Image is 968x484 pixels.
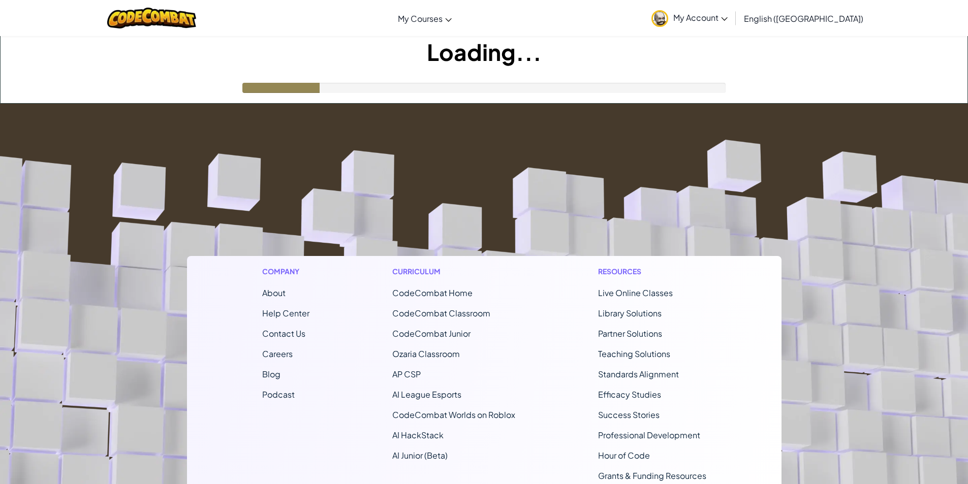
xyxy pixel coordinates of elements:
[598,369,679,379] a: Standards Alignment
[598,389,661,400] a: Efficacy Studies
[262,287,286,298] a: About
[392,430,444,440] a: AI HackStack
[598,409,660,420] a: Success Stories
[598,266,706,277] h1: Resources
[646,2,733,34] a: My Account
[1,36,967,68] h1: Loading...
[107,8,196,28] img: CodeCombat logo
[262,266,309,277] h1: Company
[262,348,293,359] a: Careers
[392,328,471,339] a: CodeCombat Junior
[598,328,662,339] a: Partner Solutions
[598,470,706,481] a: Grants & Funding Resources
[598,430,700,440] a: Professional Development
[739,5,868,32] a: English ([GEOGRAPHIC_DATA])
[598,308,662,318] a: Library Solutions
[392,409,515,420] a: CodeCombat Worlds on Roblox
[598,348,670,359] a: Teaching Solutions
[262,328,305,339] span: Contact Us
[392,389,461,400] a: AI League Esports
[673,12,728,23] span: My Account
[393,5,457,32] a: My Courses
[392,308,490,318] a: CodeCombat Classroom
[651,10,668,27] img: avatar
[392,266,515,277] h1: Curriculum
[262,369,280,379] a: Blog
[392,287,473,298] span: CodeCombat Home
[392,348,460,359] a: Ozaria Classroom
[398,13,443,24] span: My Courses
[744,13,863,24] span: English ([GEOGRAPHIC_DATA])
[392,369,421,379] a: AP CSP
[262,389,295,400] a: Podcast
[392,450,448,461] a: AI Junior (Beta)
[598,287,673,298] a: Live Online Classes
[598,450,650,461] a: Hour of Code
[262,308,309,318] a: Help Center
